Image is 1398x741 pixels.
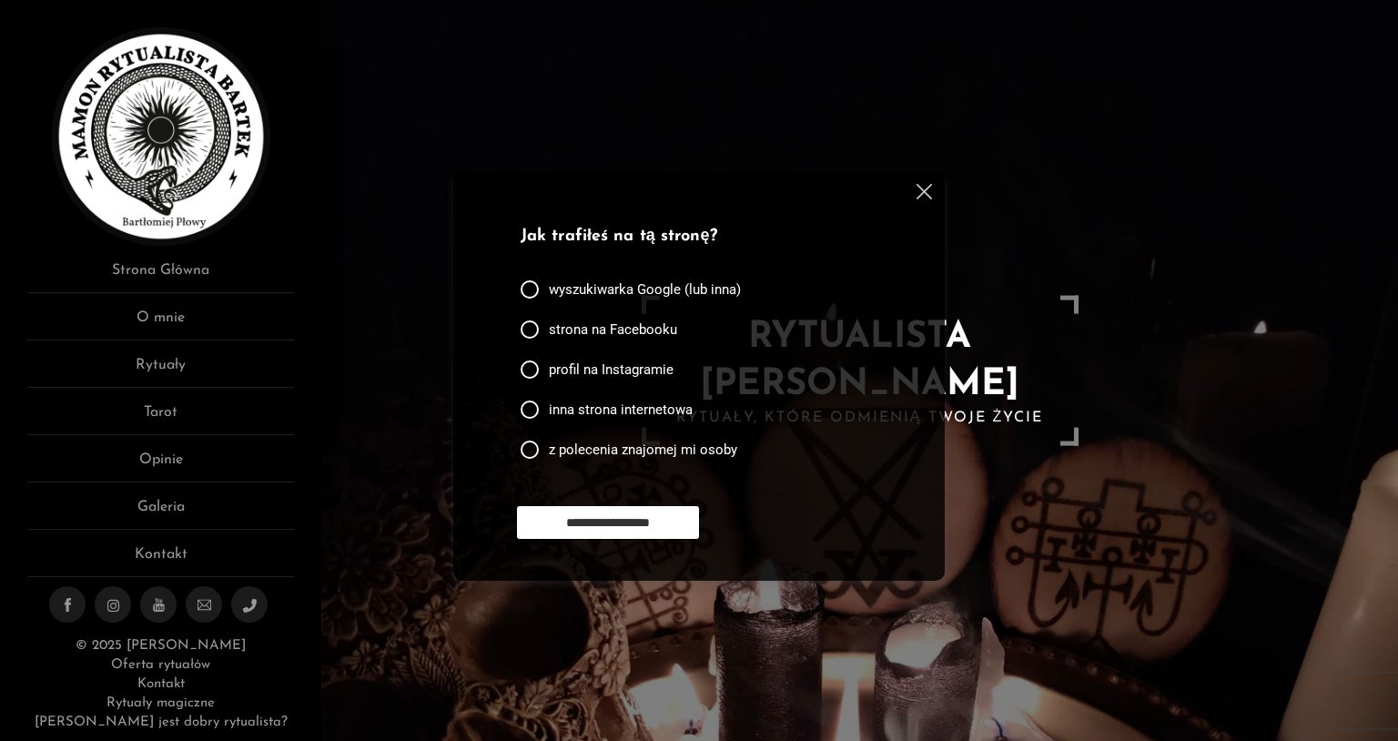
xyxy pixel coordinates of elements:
a: Kontakt [137,677,185,691]
span: inna strona internetowa [549,401,693,419]
a: Rytuały [27,354,294,388]
p: Jak trafiłeś na tą stronę? [521,225,870,249]
a: Rytuały magiczne [106,696,214,710]
a: [PERSON_NAME] jest dobry rytualista? [35,716,288,729]
img: cross.svg [917,184,932,199]
a: Galeria [27,496,294,530]
span: wyszukiwarka Google (lub inna) [549,280,741,299]
a: Oferta rytuałów [111,658,209,672]
a: Strona Główna [27,259,294,293]
a: O mnie [27,307,294,340]
a: Tarot [27,401,294,435]
img: Rytualista Bartek [52,27,270,246]
span: z polecenia znajomej mi osoby [549,441,737,459]
a: Opinie [27,449,294,482]
span: profil na Instagramie [549,360,674,379]
a: Kontakt [27,543,294,577]
span: strona na Facebooku [549,320,677,339]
